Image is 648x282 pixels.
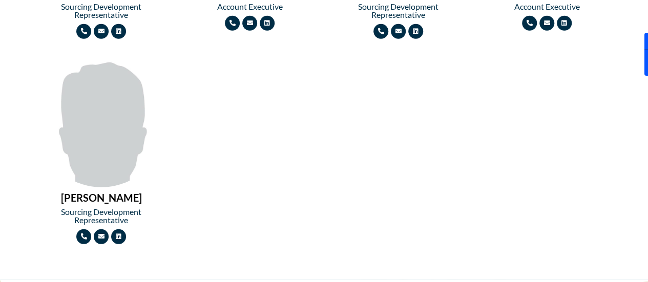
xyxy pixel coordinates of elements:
h2: Account Executive [186,3,314,11]
h2: Sourcing Development Representative [37,208,165,224]
h2: [PERSON_NAME] [37,192,165,203]
h2: Sourcing Development Representative [37,3,165,19]
h2: Account Executive [483,3,611,11]
h2: Sourcing Development Representative [335,3,463,19]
